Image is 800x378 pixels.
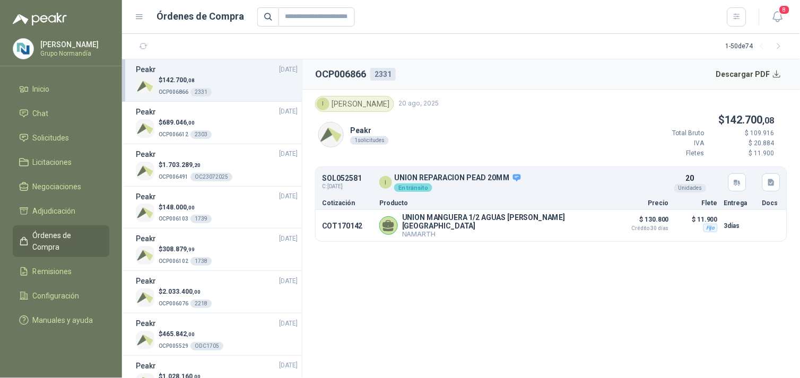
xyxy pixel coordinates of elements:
[159,329,223,339] p: $
[159,216,188,222] span: OCP006103
[13,225,109,257] a: Órdenes de Compra
[162,161,201,169] span: 1.703.289
[190,257,212,266] div: 1738
[162,119,195,126] span: 689.046
[159,174,188,180] span: OCP006491
[279,107,298,117] span: [DATE]
[402,230,610,238] p: NAMARTH
[159,258,188,264] span: OCP006102
[187,247,195,252] span: ,99
[322,182,373,191] span: C: [DATE]
[616,226,669,231] span: Crédito 30 días
[136,106,156,118] h3: Peakr
[711,148,775,159] p: $ 11.900
[159,89,188,95] span: OCP006866
[279,149,298,159] span: [DATE]
[675,200,718,206] p: Flete
[136,233,156,244] h3: Peakr
[157,9,245,24] h1: Órdenes de Compra
[703,224,718,232] div: Fijo
[768,7,787,27] button: 8
[136,191,298,224] a: Peakr[DATE] Company Logo$148.000,00OCP0061031739
[136,233,298,266] a: Peakr[DATE] Company Logo$308.879,99OCP0061021738
[159,244,212,254] p: $
[686,172,694,184] p: 20
[279,65,298,75] span: [DATE]
[13,13,67,25] img: Logo peakr
[136,288,154,307] img: Company Logo
[187,77,195,83] span: ,08
[616,213,669,231] p: $ 130.800
[162,330,195,338] span: 465.842
[13,39,33,59] img: Company Logo
[13,79,109,99] a: Inicio
[136,119,154,138] img: Company Logo
[641,148,705,159] p: Fletes
[162,204,195,211] span: 148.000
[379,200,610,206] p: Producto
[190,215,212,223] div: 1739
[616,200,669,206] p: Precio
[13,261,109,282] a: Remisiones
[136,275,298,309] a: Peakr[DATE] Company Logo$2.033.400,00OCP0060762218
[40,41,107,48] p: [PERSON_NAME]
[725,113,775,126] span: 142.700
[162,245,195,253] span: 308.879
[159,301,188,306] span: OCP006076
[136,331,154,349] img: Company Logo
[279,361,298,371] span: [DATE]
[641,112,775,128] p: $
[350,125,389,136] p: Peakr
[159,287,212,297] p: $
[190,342,223,350] div: ODC1705
[187,120,195,126] span: ,00
[159,343,188,349] span: OCP005529
[279,276,298,286] span: [DATE]
[322,174,373,182] p: SOL052581
[136,64,156,75] h3: Peakr
[711,128,775,138] p: $ 109.916
[33,132,69,144] span: Solicitudes
[40,50,107,57] p: Grupo Normandía
[136,148,156,160] h3: Peakr
[33,205,76,217] span: Adjudicación
[762,200,780,206] p: Docs
[322,200,373,206] p: Cotización
[322,222,373,230] p: COT170142
[136,318,298,351] a: Peakr[DATE] Company Logo$465.842,00OCP005529ODC1705
[190,173,232,181] div: OC23072025
[379,176,392,189] div: I
[674,184,707,192] div: Unidades
[187,205,195,210] span: ,00
[13,152,109,172] a: Licitaciones
[162,288,201,295] span: 2.033.400
[187,331,195,337] span: ,00
[402,213,610,230] p: UNION MANGUERA 1/2 AGUAS [PERSON_NAME][GEOGRAPHIC_DATA]
[13,177,109,197] a: Negociaciones
[370,68,396,81] div: 2331
[33,181,82,192] span: Negociaciones
[641,128,705,138] p: Total Bruto
[193,162,201,168] span: ,20
[711,138,775,148] p: $ 20.884
[394,173,522,183] p: UNION REPARACION PEAD 20MM
[398,99,439,109] span: 20 ago, 2025
[136,191,156,203] h3: Peakr
[159,131,188,137] span: OCP006612
[317,98,329,110] div: I
[319,122,343,147] img: Company Logo
[13,286,109,306] a: Configuración
[33,83,50,95] span: Inicio
[136,360,156,372] h3: Peakr
[136,106,298,139] a: Peakr[DATE] Company Logo$689.046,00OCP0066122303
[279,319,298,329] span: [DATE]
[675,213,718,226] p: $ 11.900
[279,234,298,244] span: [DATE]
[33,314,93,326] span: Manuales y ayuda
[190,130,212,139] div: 2303
[763,116,775,126] span: ,08
[724,219,756,232] p: 3 días
[394,183,432,192] div: En tránsito
[710,64,788,85] button: Descargar PDF
[33,156,72,168] span: Licitaciones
